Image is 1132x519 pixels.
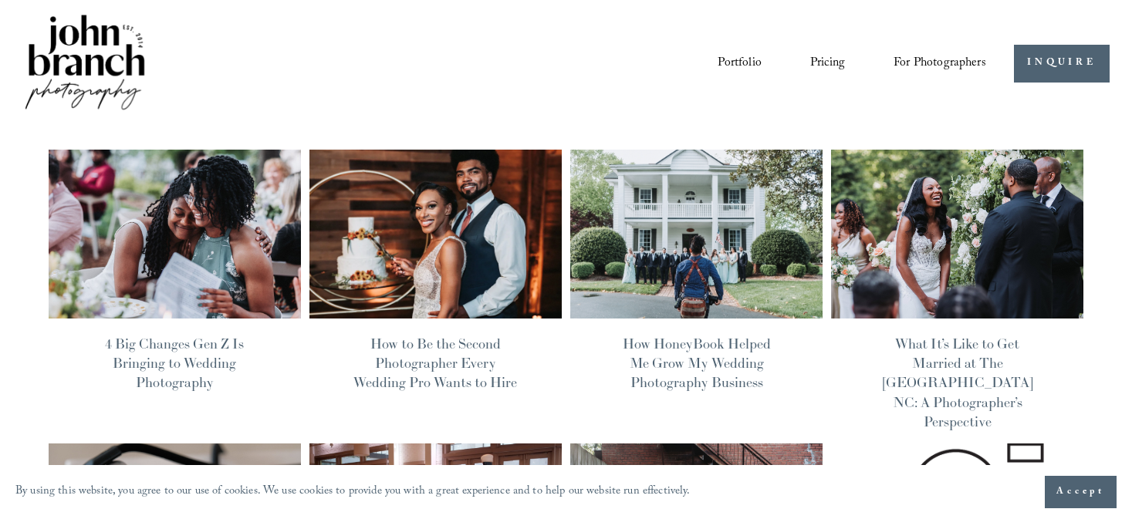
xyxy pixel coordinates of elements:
[15,481,691,504] p: By using this website, you agree to our use of cookies. We use cookies to provide you with a grea...
[1056,484,1105,500] span: Accept
[22,12,147,116] img: John Branch IV Photography
[105,335,244,391] a: 4 Big Changes Gen Z Is Bringing to Wedding Photography
[569,149,823,319] img: How HoneyBook Helped Me Grow My Wedding Photography Business
[883,335,1032,430] a: What It’s Like to Get Married at The [GEOGRAPHIC_DATA] NC: A Photographer’s Perspective
[47,149,302,319] img: 4 Big Changes Gen Z Is Bringing to Wedding Photography
[830,149,1084,319] img: What It’s Like to Get Married at The Bradford NC: A Photographer’s Perspective
[1014,45,1109,83] a: INQUIRE
[353,335,517,391] a: How to Be the Second Photographer Every Wedding Pro Wants to Hire
[894,52,986,76] span: For Photographers
[623,335,771,391] a: How HoneyBook Helped Me Grow My Wedding Photography Business
[1045,476,1117,508] button: Accept
[894,50,986,76] a: folder dropdown
[810,50,845,76] a: Pricing
[718,50,761,76] a: Portfolio
[308,149,563,319] img: How to Be the Second Photographer Every Wedding Pro Wants to Hire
